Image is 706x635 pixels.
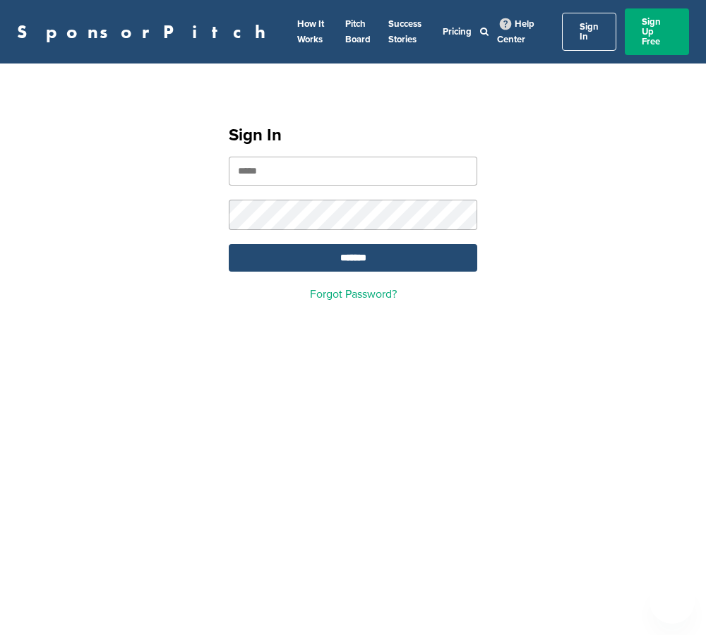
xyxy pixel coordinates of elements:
a: Forgot Password? [310,287,397,301]
a: How It Works [297,18,324,45]
a: Sign Up Free [625,8,689,55]
a: Sign In [562,13,616,51]
a: Pitch Board [345,18,371,45]
a: SponsorPitch [17,23,275,41]
a: Help Center [497,16,534,48]
h1: Sign In [229,123,477,148]
a: Success Stories [388,18,421,45]
a: Pricing [443,26,472,37]
iframe: Button to launch messaging window [650,579,695,624]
